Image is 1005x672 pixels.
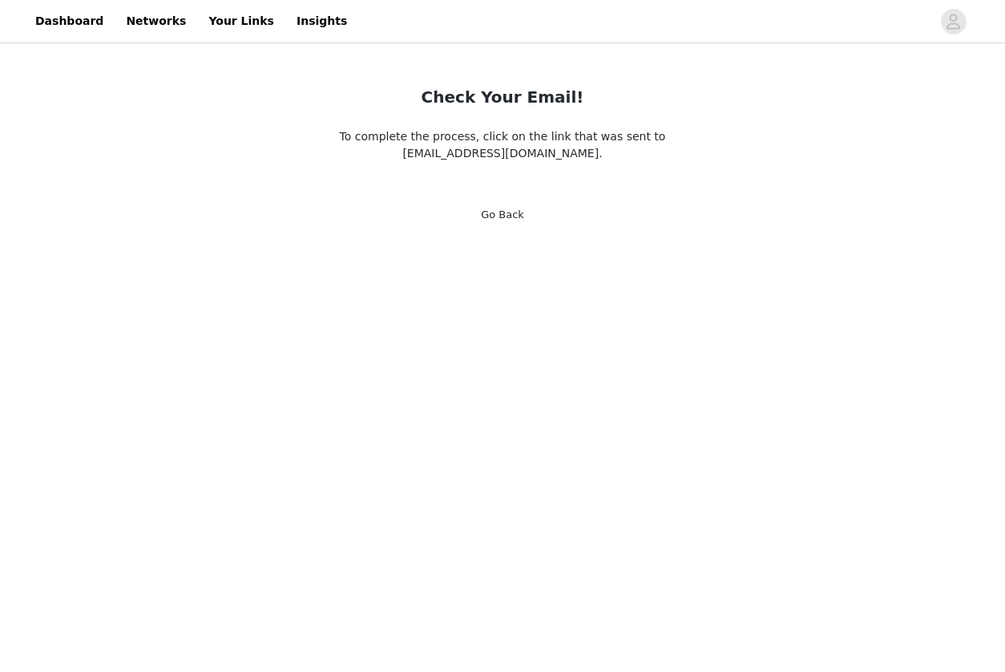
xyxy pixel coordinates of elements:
[340,130,666,160] span: To complete the process, click on the link that was sent to [EMAIL_ADDRESS][DOMAIN_NAME].
[199,3,284,39] a: Your Links
[287,3,357,39] a: Insights
[946,9,961,34] div: avatar
[26,3,113,39] a: Dashboard
[422,85,584,109] h2: Check Your Email!
[481,208,524,221] a: Go Back
[116,3,196,39] a: Networks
